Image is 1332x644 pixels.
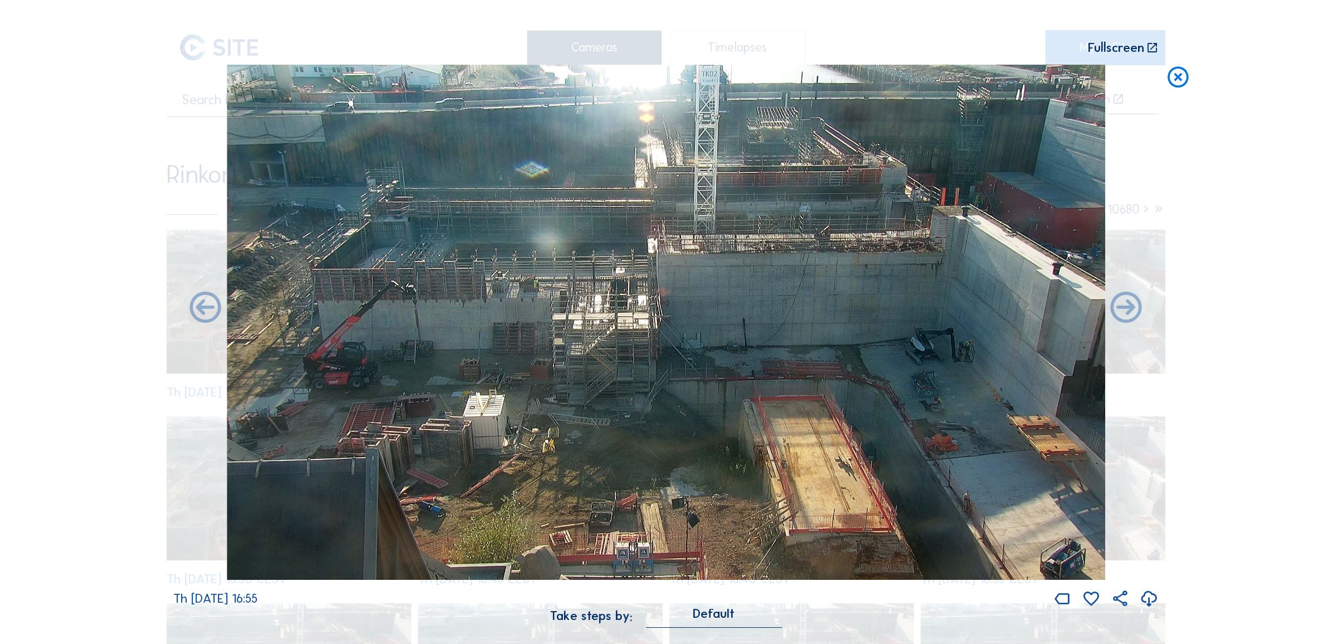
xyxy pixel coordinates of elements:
[173,591,257,606] span: Th [DATE] 16:55
[550,610,633,623] div: Take steps by:
[187,290,225,328] i: Forward
[1107,290,1145,328] i: Back
[227,65,1105,580] img: Image
[646,609,782,627] div: Default
[1088,42,1144,55] div: Fullscreen
[693,609,735,619] div: Default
